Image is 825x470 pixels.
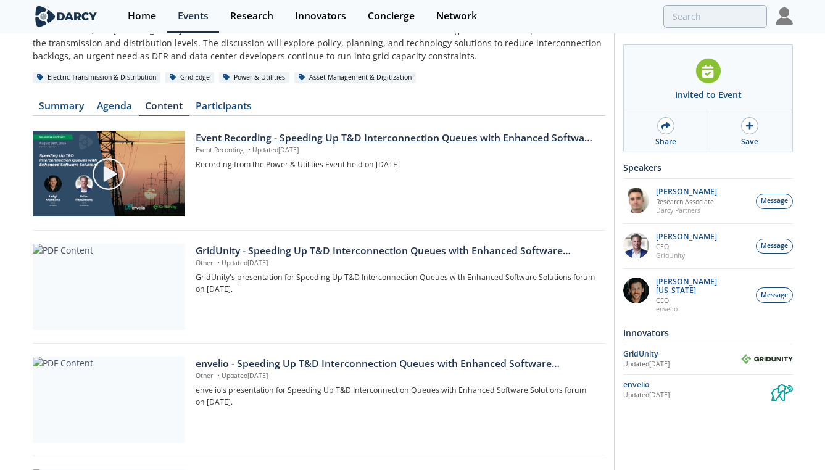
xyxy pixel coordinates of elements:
[33,23,605,62] div: In this session, the [PERSON_NAME] research team will lead a technical forum focused on streamlin...
[178,11,209,21] div: Events
[675,88,742,101] div: Invited to Event
[189,101,259,116] a: Participants
[33,101,91,116] a: Summary
[776,7,793,25] img: Profile
[196,371,596,381] p: Other Updated [DATE]
[761,291,788,300] span: Message
[436,11,477,21] div: Network
[295,11,346,21] div: Innovators
[33,357,605,443] a: PDF Content envelio - Speeding Up T&D Interconnection Queues with Enhanced Software Solutions Oth...
[656,197,717,206] p: Research Associate
[761,241,788,251] span: Message
[196,385,596,408] p: envelio's presentation for Speeding Up T&D Interconnection Queues with Enhanced Software Solution...
[656,206,717,215] p: Darcy Partners
[219,72,290,83] div: Power & Utilities
[623,348,793,370] a: GridUnity Updated[DATE] GridUnity
[656,188,717,196] p: [PERSON_NAME]
[128,11,156,21] div: Home
[663,5,767,28] input: Advanced Search
[756,239,793,254] button: Message
[623,233,649,258] img: d42dc26c-2a28-49ac-afde-9b58c84c0349
[741,136,758,147] div: Save
[33,131,605,217] a: Video Content Event Recording - Speeding Up T&D Interconnection Queues with Enhanced Software Sol...
[656,242,717,251] p: CEO
[761,196,788,206] span: Message
[165,72,215,83] div: Grid Edge
[656,251,717,260] p: GridUnity
[196,244,596,258] div: GridUnity - Speeding Up T&D Interconnection Queues with Enhanced Software Solutions
[91,101,139,116] a: Agenda
[656,278,750,295] p: [PERSON_NAME][US_STATE]
[33,244,605,330] a: PDF Content GridUnity - Speeding Up T&D Interconnection Queues with Enhanced Software Solutions O...
[623,360,741,369] div: Updated [DATE]
[230,11,273,21] div: Research
[656,296,750,305] p: CEO
[33,72,161,83] div: Electric Transmission & Distribution
[368,11,415,21] div: Concierge
[33,131,185,216] img: Video Content
[623,379,771,390] div: envelio
[623,157,793,178] div: Speakers
[623,322,793,344] div: Innovators
[196,131,596,146] div: Event Recording - Speeding Up T&D Interconnection Queues with Enhanced Software Solutions
[756,287,793,303] button: Message
[196,159,596,170] p: Recording from the Power & Utilities Event held on [DATE]
[741,354,793,364] img: GridUnity
[756,194,793,209] button: Message
[196,357,596,371] div: envelio - Speeding Up T&D Interconnection Queues with Enhanced Software Solutions
[196,258,596,268] p: Other Updated [DATE]
[623,188,649,213] img: f1d2b35d-fddb-4a25-bd87-d4d314a355e9
[656,233,717,241] p: [PERSON_NAME]
[215,371,222,380] span: •
[33,6,100,27] img: logo-wide.svg
[623,379,793,401] a: envelio Updated[DATE] envelio
[623,348,741,360] div: GridUnity
[623,278,649,303] img: 1b183925-147f-4a47-82c9-16eeeed5003c
[215,258,222,267] span: •
[196,272,596,295] p: GridUnity's presentation for Speeding Up T&D Interconnection Queues with Enhanced Software Soluti...
[655,136,676,147] div: Share
[91,157,126,191] img: play-chapters-gray.svg
[246,146,252,154] span: •
[656,305,750,313] p: envelio
[294,72,417,83] div: Asset Management & Digitization
[623,390,771,400] div: Updated [DATE]
[139,101,189,116] a: Content
[771,379,793,401] img: envelio
[196,146,596,155] p: Event Recording Updated [DATE]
